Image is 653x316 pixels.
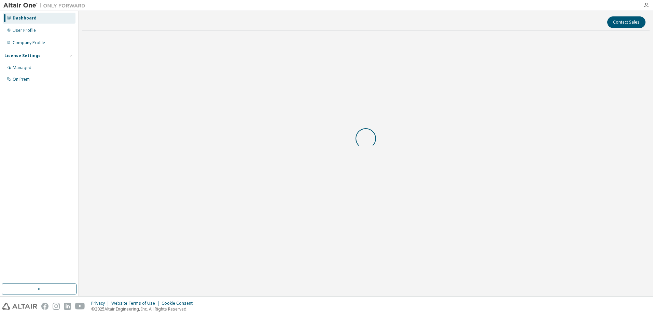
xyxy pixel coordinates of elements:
img: Altair One [3,2,89,9]
img: youtube.svg [75,303,85,310]
img: linkedin.svg [64,303,71,310]
img: facebook.svg [41,303,48,310]
div: User Profile [13,28,36,33]
div: Company Profile [13,40,45,45]
div: Cookie Consent [162,301,197,306]
div: License Settings [4,53,41,58]
div: On Prem [13,77,30,82]
div: Dashboard [13,15,37,21]
p: © 2025 Altair Engineering, Inc. All Rights Reserved. [91,306,197,312]
div: Website Terms of Use [111,301,162,306]
img: instagram.svg [53,303,60,310]
img: altair_logo.svg [2,303,37,310]
div: Privacy [91,301,111,306]
div: Managed [13,65,31,70]
button: Contact Sales [607,16,645,28]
